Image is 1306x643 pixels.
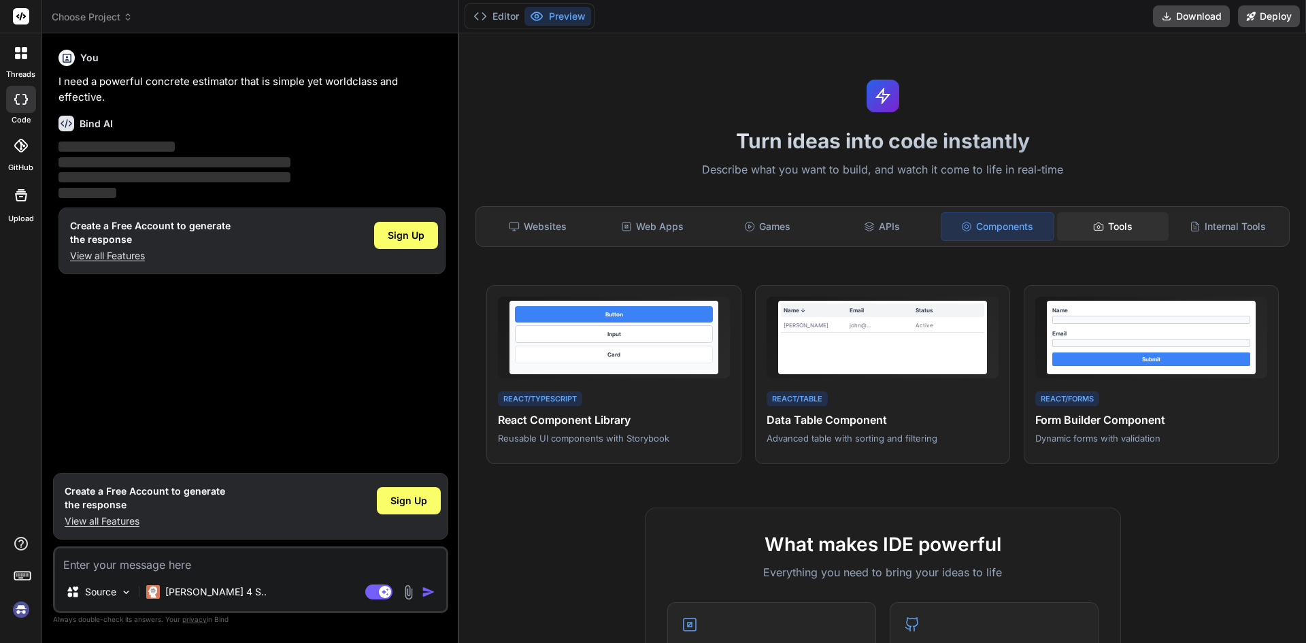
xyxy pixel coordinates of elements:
[401,584,416,600] img: attachment
[826,212,938,241] div: APIs
[1035,412,1267,428] h4: Form Builder Component
[422,585,435,599] img: icon
[1052,352,1250,366] div: Submit
[498,391,582,407] div: React/TypeScript
[1052,306,1250,314] div: Name
[850,321,916,329] div: john@...
[597,212,709,241] div: Web Apps
[784,306,850,314] div: Name ↓
[515,325,713,343] div: Input
[482,212,594,241] div: Websites
[1153,5,1230,27] button: Download
[941,212,1054,241] div: Components
[65,514,225,528] p: View all Features
[916,321,982,329] div: Active
[468,7,524,26] button: Editor
[784,321,850,329] div: [PERSON_NAME]
[515,306,713,323] div: Button
[1171,212,1284,241] div: Internal Tools
[58,172,290,182] span: ‌
[515,346,713,363] div: Card
[388,229,424,242] span: Sign Up
[498,412,730,428] h4: React Component Library
[667,530,1099,559] h2: What makes IDE powerful
[6,69,35,80] label: threads
[58,188,116,198] span: ‌
[58,142,175,152] span: ‌
[1057,212,1169,241] div: Tools
[524,7,591,26] button: Preview
[80,51,99,65] h6: You
[467,161,1298,179] p: Describe what you want to build, and watch it come to life in real-time
[10,598,33,621] img: signin
[52,10,133,24] span: Choose Project
[767,432,999,444] p: Advanced table with sorting and filtering
[767,412,999,428] h4: Data Table Component
[8,213,34,225] label: Upload
[711,212,824,241] div: Games
[8,162,33,174] label: GitHub
[85,585,116,599] p: Source
[53,613,448,626] p: Always double-check its answers. Your in Bind
[182,615,207,623] span: privacy
[390,494,427,508] span: Sign Up
[12,114,31,126] label: code
[165,585,267,599] p: [PERSON_NAME] 4 S..
[916,306,982,314] div: Status
[65,484,225,512] h1: Create a Free Account to generate the response
[498,432,730,444] p: Reusable UI components with Storybook
[850,306,916,314] div: Email
[58,74,446,105] p: I need a powerful concrete estimator that is simple yet worldclass and effective.
[70,249,231,263] p: View all Features
[146,585,160,599] img: Claude 4 Sonnet
[1052,329,1250,337] div: Email
[1035,432,1267,444] p: Dynamic forms with validation
[58,157,290,167] span: ‌
[667,564,1099,580] p: Everything you need to bring your ideas to life
[767,391,828,407] div: React/Table
[70,219,231,246] h1: Create a Free Account to generate the response
[120,587,132,598] img: Pick Models
[1238,5,1300,27] button: Deploy
[467,129,1298,153] h1: Turn ideas into code instantly
[80,117,113,131] h6: Bind AI
[1035,391,1099,407] div: React/Forms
